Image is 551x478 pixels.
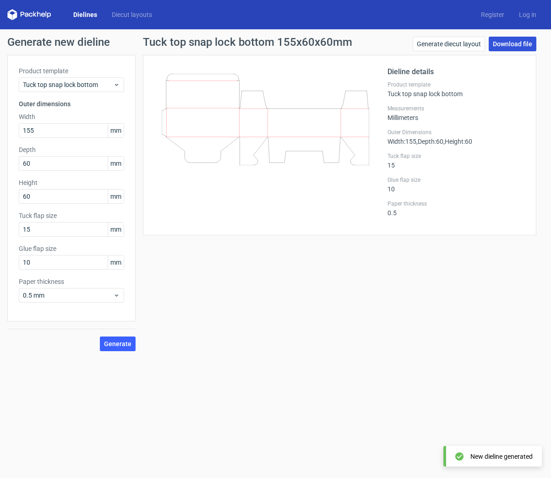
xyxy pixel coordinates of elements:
h1: Tuck top snap lock bottom 155x60x60mm [143,37,352,48]
label: Product template [19,66,124,76]
label: Paper thickness [387,200,525,207]
label: Tuck flap size [387,152,525,160]
div: 10 [387,176,525,193]
h2: Dieline details [387,66,525,77]
div: Millimeters [387,105,525,121]
a: Diecut layouts [104,10,159,19]
h3: Outer dimensions [19,99,124,109]
span: mm [108,255,124,269]
div: New dieline generated [470,452,533,461]
div: 15 [387,152,525,169]
a: Dielines [66,10,104,19]
label: Width [19,112,124,121]
span: Tuck top snap lock bottom [23,80,113,89]
a: Register [474,10,512,19]
label: Product template [387,81,525,88]
span: mm [108,223,124,236]
span: Generate [104,341,131,347]
h1: Generate new dieline [7,37,544,48]
button: Generate [100,337,136,351]
label: Glue flap size [387,176,525,184]
div: Tuck top snap lock bottom [387,81,525,98]
label: Outer Dimensions [387,129,525,136]
a: Log in [512,10,544,19]
span: mm [108,190,124,203]
label: Tuck flap size [19,211,124,220]
label: Depth [19,145,124,154]
label: Paper thickness [19,277,124,286]
label: Height [19,178,124,187]
a: Generate diecut layout [413,37,485,51]
label: Measurements [387,105,525,112]
span: 0.5 mm [23,291,113,300]
span: Width : 155 [387,138,416,145]
span: , Depth : 60 [416,138,443,145]
span: mm [108,157,124,170]
a: Download file [489,37,536,51]
label: Glue flap size [19,244,124,253]
span: mm [108,124,124,137]
div: 0.5 [387,200,525,217]
span: , Height : 60 [443,138,472,145]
